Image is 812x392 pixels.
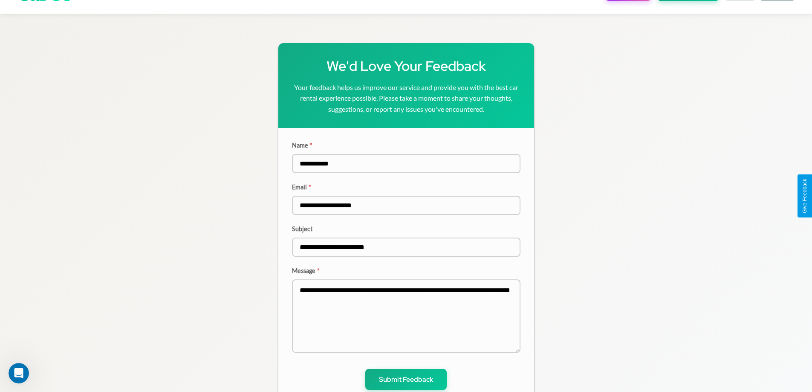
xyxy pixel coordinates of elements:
iframe: Intercom live chat [9,363,29,383]
label: Email [292,183,520,191]
p: Your feedback helps us improve our service and provide you with the best car rental experience po... [292,82,520,115]
button: Submit Feedback [365,369,447,390]
div: Give Feedback [802,179,808,213]
label: Subject [292,225,520,232]
label: Message [292,267,520,274]
label: Name [292,142,520,149]
h1: We'd Love Your Feedback [292,57,520,75]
